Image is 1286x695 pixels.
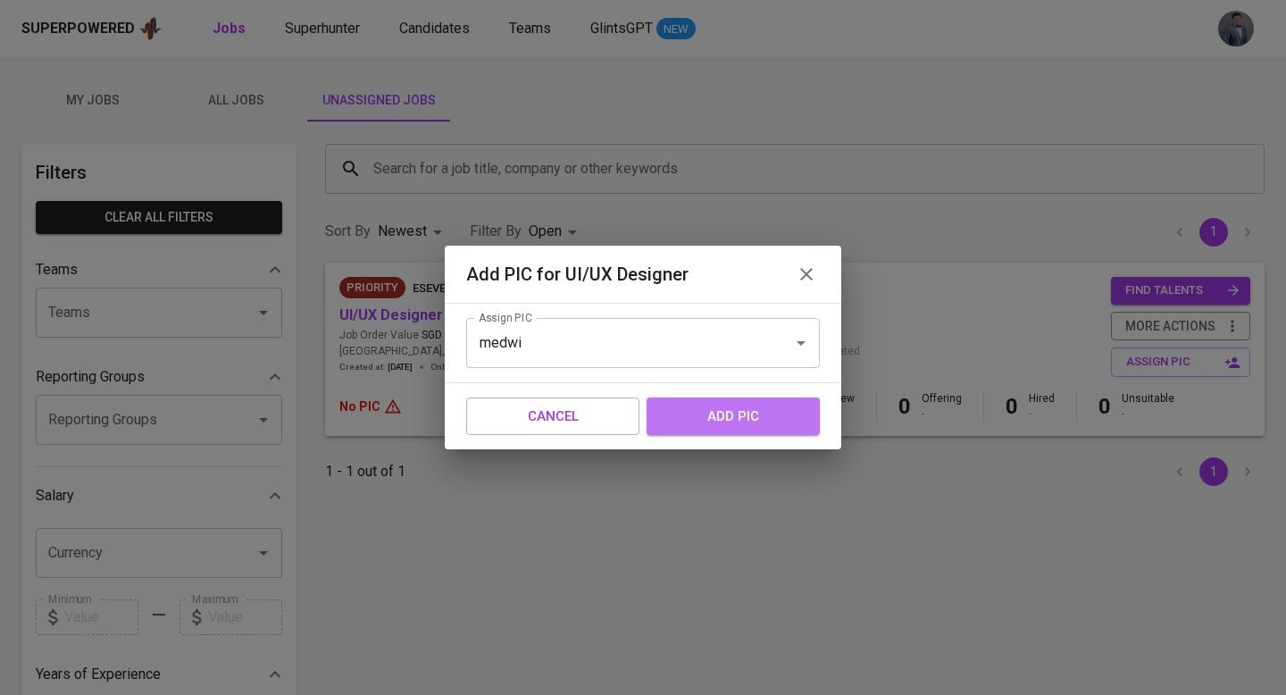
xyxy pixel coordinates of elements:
[486,405,620,428] span: Cancel
[789,331,814,356] button: Open
[466,260,689,289] h6: Add PIC for UI/UX Designer
[666,405,800,428] span: add pic
[647,398,820,435] button: add pic
[466,398,639,435] button: Cancel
